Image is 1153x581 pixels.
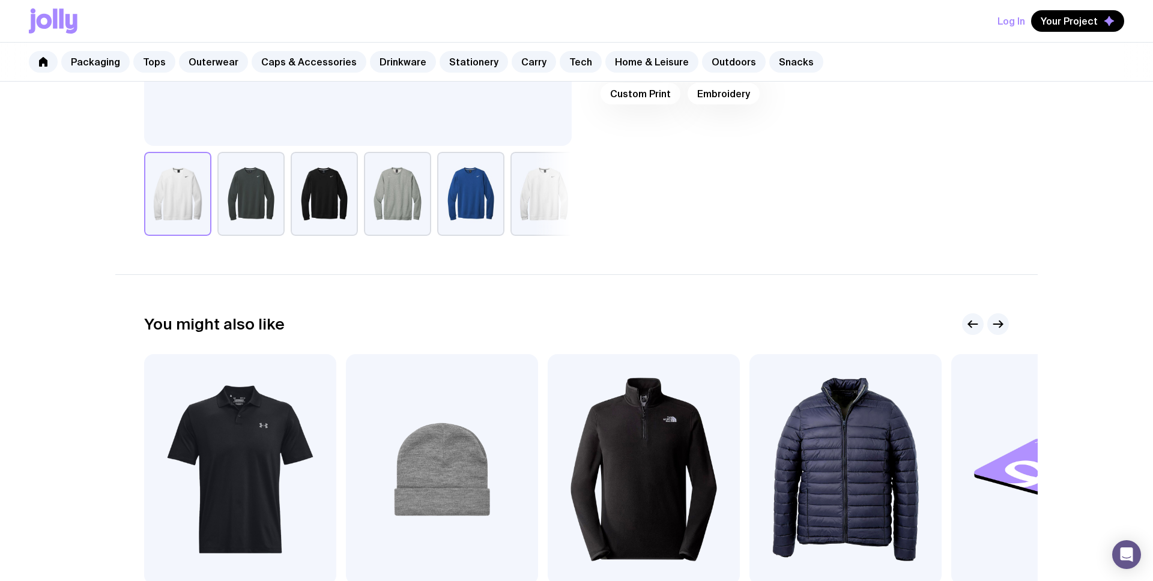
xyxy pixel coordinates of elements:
a: Packaging [61,51,130,73]
a: Tech [560,51,602,73]
span: Your Project [1041,15,1098,27]
a: Caps & Accessories [252,51,366,73]
a: Outerwear [179,51,248,73]
a: Outdoors [702,51,766,73]
button: Log In [997,10,1025,32]
button: Your Project [1031,10,1124,32]
div: Open Intercom Messenger [1112,540,1141,569]
a: Stationery [440,51,508,73]
a: Carry [512,51,556,73]
a: Tops [133,51,175,73]
a: Snacks [769,51,823,73]
h2: You might also like [144,315,285,333]
a: Home & Leisure [605,51,698,73]
a: Drinkware [370,51,436,73]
